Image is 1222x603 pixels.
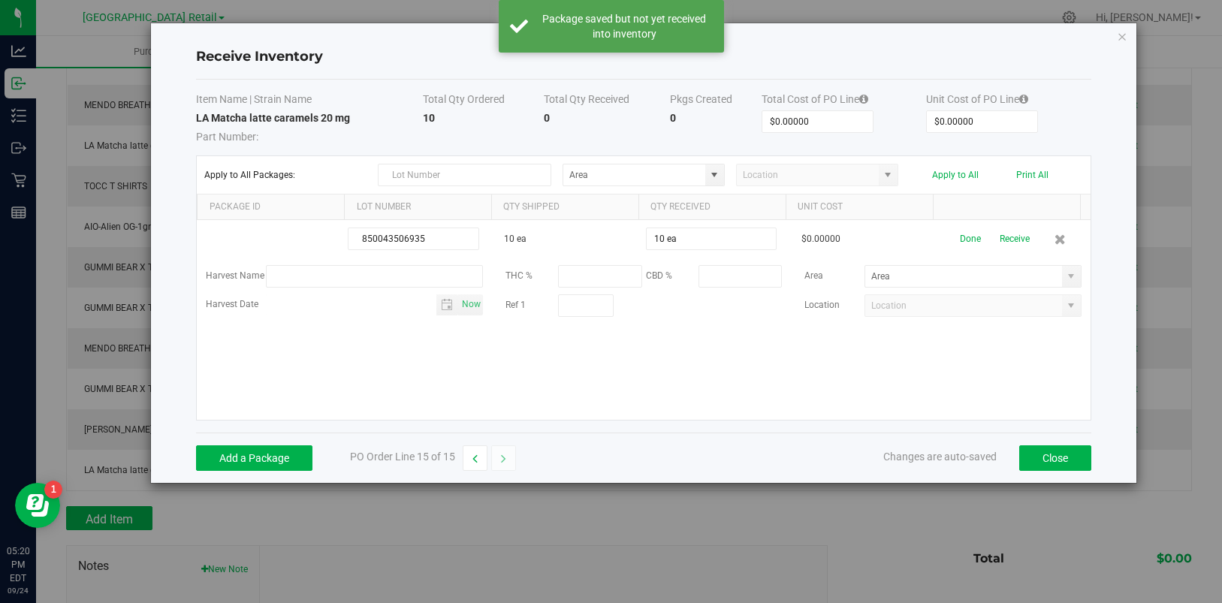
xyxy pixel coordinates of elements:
input: NO DATA FOUND [865,266,1062,287]
strong: LA Matcha latte caramels 20 mg [196,112,350,124]
th: Total Qty Received [544,92,670,110]
button: Apply to All [932,170,979,180]
h4: Receive Inventory [196,47,1091,67]
label: CBD % [646,269,699,283]
input: Lot Number [378,164,551,186]
input: Unit Cost [927,111,1037,132]
label: Ref 1 [505,298,558,312]
span: select [458,294,483,315]
label: THC % [505,269,558,283]
button: Close modal [1117,27,1127,45]
input: Total Cost [762,111,873,132]
th: Item Name | Strain Name [196,92,423,110]
input: Qty Received [647,228,776,249]
button: Close [1019,445,1091,471]
th: Qty Shipped [491,194,638,220]
button: Print All [1016,170,1049,180]
span: Set Current date [458,294,484,315]
strong: 0 [544,112,550,124]
iframe: Resource center [15,483,60,528]
span: Changes are auto-saved [883,451,997,463]
i: Specifying a total cost will update all package costs. [859,94,868,104]
button: Add a Package [196,445,312,471]
label: Area [804,269,864,283]
input: NO DATA FOUND [563,164,705,185]
iframe: Resource center unread badge [44,481,62,499]
th: Total Qty Ordered [423,92,544,110]
label: Harvest Date [206,297,266,312]
th: Qty Received [638,194,786,220]
input: Lot Number [348,228,478,250]
span: Part Number: [196,131,258,143]
strong: 10 [423,112,435,124]
span: Toggle calendar [436,294,458,315]
button: Done [960,226,981,252]
th: Package Id [197,194,344,220]
strong: 0 [670,112,676,124]
span: Apply to All Packages: [204,170,367,180]
button: Receive [1000,226,1030,252]
td: 10 ea [495,220,644,259]
div: Package saved but not yet received into inventory [536,11,713,41]
label: Location [804,298,864,312]
span: PO Order Line 15 of 15 [350,451,455,463]
th: Unit Cost of PO Line [926,92,1091,110]
td: $0.00000 [792,220,941,259]
th: Total Cost of PO Line [762,92,926,110]
label: Harvest Name [206,269,266,283]
th: Pkgs Created [670,92,762,110]
i: Specifying a total cost will update all package costs. [1019,94,1028,104]
th: Unit Cost [786,194,933,220]
th: Lot Number [344,194,491,220]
